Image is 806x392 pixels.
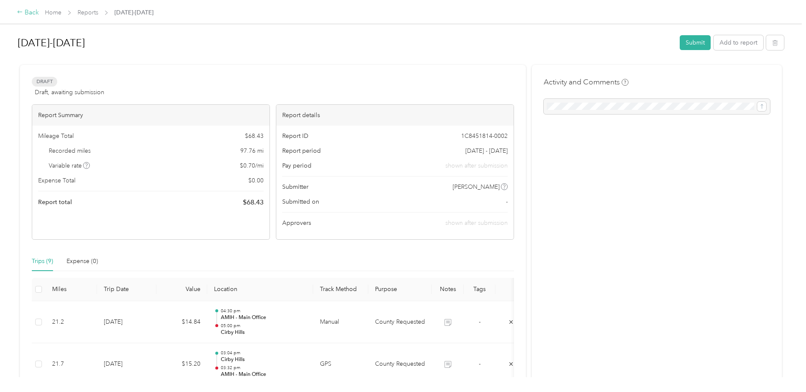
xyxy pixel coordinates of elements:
[240,161,264,170] span: $ 0.70 / mi
[240,146,264,155] span: 97.76 mi
[248,176,264,185] span: $ 0.00
[221,308,306,314] p: 04:30 pm
[45,301,97,344] td: 21.2
[759,344,806,392] iframe: Everlance-gr Chat Button Frame
[17,8,39,18] div: Back
[282,218,311,227] span: Approvers
[282,161,311,170] span: Pay period
[45,278,97,301] th: Miles
[445,161,508,170] span: shown after submission
[479,318,481,325] span: -
[114,8,153,17] span: [DATE]-[DATE]
[680,35,711,50] button: Submit
[432,278,464,301] th: Notes
[221,314,306,322] p: AMIH - Main Office
[97,301,156,344] td: [DATE]
[282,146,321,155] span: Report period
[368,343,432,386] td: County Requested
[38,176,75,185] span: Expense Total
[221,323,306,329] p: 05:00 pm
[156,278,207,301] th: Value
[49,146,91,155] span: Recorded miles
[45,343,97,386] td: 21.7
[445,219,508,227] span: shown after submission
[78,9,98,16] a: Reports
[45,9,61,16] a: Home
[313,301,368,344] td: Manual
[207,278,313,301] th: Location
[97,343,156,386] td: [DATE]
[313,343,368,386] td: GPS
[221,371,306,378] p: AMIH - Main Office
[506,197,508,206] span: -
[453,182,500,191] span: [PERSON_NAME]
[221,350,306,356] p: 03:04 pm
[368,278,432,301] th: Purpose
[479,360,481,367] span: -
[461,132,508,140] span: 1C8451814-0002
[156,343,207,386] td: $15.20
[32,257,53,266] div: Trips (9)
[32,105,270,126] div: Report Summary
[282,182,309,191] span: Submitter
[243,197,264,207] span: $ 68.43
[368,301,432,344] td: County Requested
[245,132,264,140] span: $ 68.43
[464,278,495,301] th: Tags
[97,278,156,301] th: Trip Date
[156,301,207,344] td: $14.84
[221,356,306,364] p: Cirby Hills
[313,278,368,301] th: Track Method
[282,132,309,140] span: Report ID
[49,161,90,170] span: Variable rate
[38,132,74,140] span: Mileage Total
[282,197,319,206] span: Submitted on
[221,365,306,371] p: 03:32 pm
[32,77,57,87] span: Draft
[38,198,72,207] span: Report total
[18,33,674,53] h1: 9/20/25-10/3/25
[221,329,306,336] p: Cirby Hills
[465,146,508,155] span: [DATE] - [DATE]
[35,88,104,97] span: Draft, awaiting submission
[67,257,98,266] div: Expense (0)
[276,105,514,126] div: Report details
[714,35,763,50] button: Add to report
[544,77,628,87] h4: Activity and Comments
